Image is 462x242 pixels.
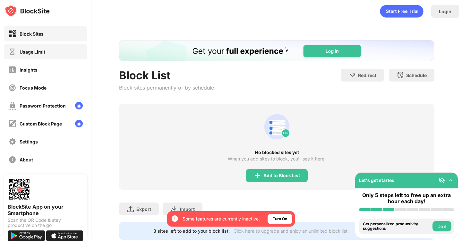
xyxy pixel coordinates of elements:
[363,222,431,231] div: Get personalized productivity suggestions
[119,150,434,155] div: No blocked sites yet
[46,230,83,241] img: download-on-the-app-store.svg
[8,48,16,56] img: time-usage-off.svg
[171,215,179,222] img: error-circle-white.svg
[273,216,287,222] div: Turn On
[439,177,445,184] img: eye-not-visible.svg
[8,84,16,92] img: focus-off.svg
[261,111,292,142] div: animation
[8,203,83,216] div: BlockSite App on your Smartphone
[234,228,349,234] div: Click here to upgrade and enjoy an unlimited block list.
[8,230,45,241] img: get-it-on-google-play.svg
[75,120,83,127] img: lock-menu.svg
[8,138,16,146] img: settings-off.svg
[119,84,214,91] div: Block sites permanently or by schedule
[4,4,50,17] img: logo-blocksite.svg
[180,206,195,212] div: Import
[136,206,151,212] div: Export
[8,66,16,74] img: insights-off.svg
[75,102,83,109] img: lock-menu.svg
[8,156,16,164] img: about-off.svg
[228,156,326,161] div: When you add sites to block, you’ll see it here.
[183,216,260,222] div: Some features are currently inactive.
[380,5,424,18] div: animation
[8,178,31,201] img: options-page-qr-code.png
[358,73,376,78] div: Redirect
[448,177,454,184] img: omni-setup-toggle.svg
[20,49,45,55] div: Usage Limit
[359,192,454,204] div: Only 5 steps left to free up an extra hour each day!
[8,30,16,38] img: block-on.svg
[20,31,44,37] div: Block Sites
[20,103,66,108] div: Password Protection
[119,69,214,82] div: Block List
[20,157,33,162] div: About
[119,40,434,61] iframe: Banner
[406,73,427,78] div: Schedule
[20,85,47,91] div: Focus Mode
[439,9,451,14] div: Login
[153,228,230,234] div: 3 sites left to add to your block list.
[20,67,38,73] div: Insights
[8,218,83,228] div: Scan the QR Code & stay productive on the go
[20,139,38,144] div: Settings
[20,121,62,126] div: Custom Block Page
[359,177,395,183] div: Let's get started
[263,173,300,178] div: Add to Block List
[432,221,451,231] button: Do it
[8,120,16,128] img: customize-block-page-off.svg
[8,102,16,110] img: password-protection-off.svg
